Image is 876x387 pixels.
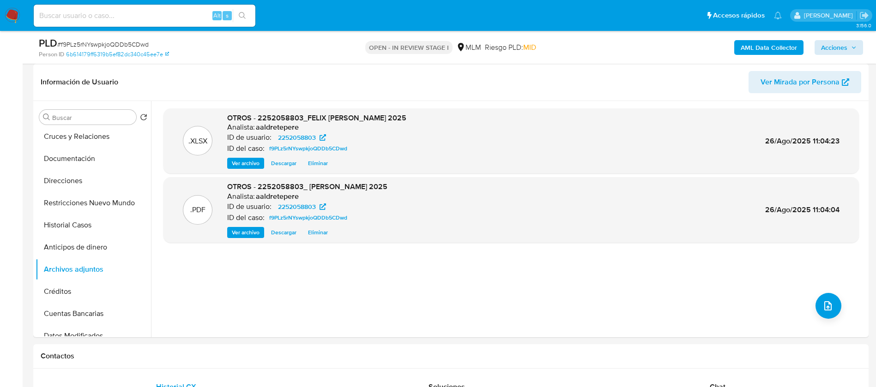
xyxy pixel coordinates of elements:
[272,201,332,212] a: 2252058803
[232,159,260,168] span: Ver archivo
[227,227,264,238] button: Ver archivo
[741,40,797,55] b: AML Data Collector
[227,113,406,123] span: OTROS - 2252058803_FELIX [PERSON_NAME] 2025
[66,50,169,59] a: 6b614179ff6319b5ef82dc340c45ee7e
[269,143,347,154] span: f9PLz5rNYswpkjoQDDb5CDwd
[816,293,841,319] button: upload-file
[36,192,151,214] button: Restricciones Nuevo Mundo
[36,214,151,236] button: Historial Casos
[36,258,151,280] button: Archivos adjuntos
[734,40,804,55] button: AML Data Collector
[365,41,453,54] p: OPEN - IN REVIEW STAGE I
[190,205,205,215] p: .PDF
[227,181,387,192] span: OTROS - 2252058803_ [PERSON_NAME] 2025
[804,11,856,20] p: alicia.aldreteperez@mercadolibre.com.mx
[774,12,782,19] a: Notificaciones
[233,9,252,22] button: search-icon
[713,11,765,20] span: Accesos rápidos
[456,42,481,53] div: MLM
[227,192,255,201] p: Analista:
[227,144,265,153] p: ID del caso:
[859,11,869,20] a: Salir
[761,71,840,93] span: Ver Mirada por Persona
[41,351,861,361] h1: Contactos
[34,10,255,22] input: Buscar usuario o caso...
[57,40,149,49] span: # f9PLz5rNYswpkjoQDDb5CDwd
[36,303,151,325] button: Cuentas Bancarias
[36,125,151,148] button: Cruces y Relaciones
[815,40,863,55] button: Acciones
[36,325,151,347] button: Datos Modificados
[36,148,151,170] button: Documentación
[36,236,151,258] button: Anticipos de dinero
[303,158,332,169] button: Eliminar
[278,132,316,143] span: 2252058803
[188,136,207,146] p: .XLSX
[227,133,272,142] p: ID de usuario:
[256,192,299,201] h6: aaldretepere
[272,132,332,143] a: 2252058803
[232,228,260,237] span: Ver archivo
[308,228,328,237] span: Eliminar
[256,123,299,132] h6: aaldretepere
[227,202,272,211] p: ID de usuario:
[523,42,536,53] span: MID
[303,227,332,238] button: Eliminar
[266,143,351,154] a: f9PLz5rNYswpkjoQDDb5CDwd
[765,204,840,215] span: 26/Ago/2025 11:04:04
[213,11,221,20] span: Alt
[52,113,133,122] input: Buscar
[821,40,847,55] span: Acciones
[43,113,50,121] button: Buscar
[271,159,296,168] span: Descargar
[36,280,151,303] button: Créditos
[41,77,118,87] h1: Información de Usuario
[36,170,151,192] button: Direcciones
[266,158,301,169] button: Descargar
[269,212,347,223] span: f9PLz5rNYswpkjoQDDb5CDwd
[39,50,64,59] b: Person ID
[749,71,861,93] button: Ver Mirada por Persona
[140,113,147,124] button: Volver al orden por defecto
[308,159,328,168] span: Eliminar
[39,36,57,50] b: PLD
[266,227,301,238] button: Descargar
[227,158,264,169] button: Ver archivo
[485,42,536,53] span: Riesgo PLD:
[271,228,296,237] span: Descargar
[227,213,265,222] p: ID del caso:
[278,201,316,212] span: 2252058803
[765,136,840,146] span: 26/Ago/2025 11:04:23
[266,212,351,223] a: f9PLz5rNYswpkjoQDDb5CDwd
[226,11,229,20] span: s
[856,22,871,29] span: 3.156.0
[227,123,255,132] p: Analista:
